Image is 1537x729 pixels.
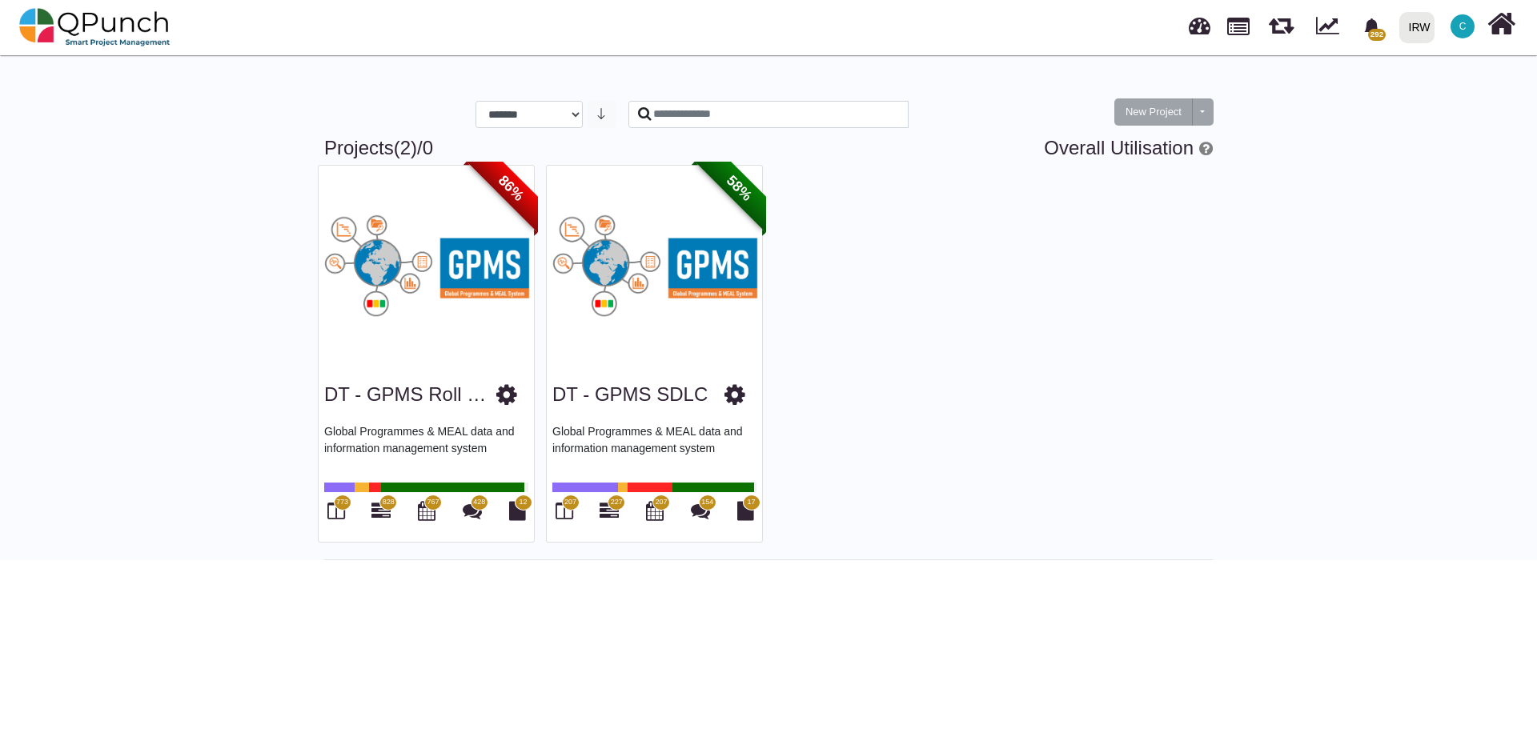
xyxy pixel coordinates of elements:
[418,501,435,520] i: Calendar
[324,423,528,471] p: Global Programmes & MEAL data and information management system
[646,501,664,520] i: Calendar
[552,383,708,407] h3: DT - GPMS SDLC
[1114,98,1193,126] button: New Project
[324,383,498,405] a: DT - GPMS Roll out
[1269,8,1294,34] span: Releases
[324,383,496,407] h3: DT - GPMS Roll out
[519,497,527,508] span: 12
[1392,1,1441,54] a: IRW
[552,423,756,471] p: Global Programmes & MEAL data and information management system
[427,497,439,508] span: 767
[691,501,710,520] i: Punch Discussions
[1451,14,1475,38] span: Clairebt
[19,3,171,51] img: qpunch-sp.fa6292f.png
[587,101,616,128] button: arrow down
[1354,1,1393,51] a: bell fill292
[600,507,619,520] a: 227
[600,501,619,520] i: Gantt
[737,501,754,520] i: Document Library
[1487,9,1515,39] i: Home
[394,137,417,158] span: Unarchived
[695,144,784,233] span: 58%
[327,501,345,520] i: Board
[324,137,1213,160] h3: Projects /
[463,501,482,520] i: Punch Discussions
[701,497,713,508] span: 154
[611,497,623,508] span: 227
[467,144,556,233] span: 86%
[423,137,433,158] span: Archived
[655,497,667,508] span: 207
[1227,10,1250,35] span: Projects
[1189,10,1210,34] span: Dashboard
[595,107,608,120] svg: arrow down
[371,501,391,520] i: Gantt
[371,507,391,520] a: 828
[1368,29,1385,41] span: 292
[1459,22,1467,31] span: C
[1044,137,1194,158] a: Overall Utilisation
[1441,1,1484,52] a: C
[1308,1,1354,54] div: Dynamic Report
[336,497,348,508] span: 773
[473,497,485,508] span: 428
[556,501,573,520] i: Board
[1358,12,1386,41] div: Notification
[1363,18,1380,35] svg: bell fill
[509,501,526,520] i: Document Library
[564,497,576,508] span: 207
[747,497,755,508] span: 17
[1194,137,1213,158] a: Help
[552,383,708,405] a: DT - GPMS SDLC
[1409,14,1431,42] div: IRW
[383,497,395,508] span: 828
